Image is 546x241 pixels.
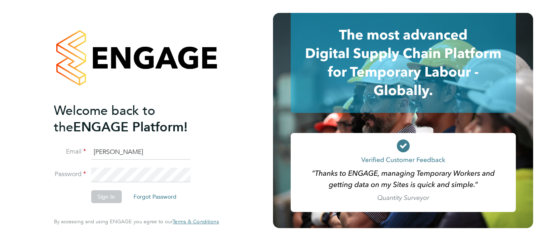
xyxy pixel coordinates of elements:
a: Terms & Conditions [172,218,219,225]
button: Sign In [91,190,121,203]
h2: ENGAGE Platform! [54,102,211,135]
label: Email [54,148,86,156]
span: By accessing and using ENGAGE you agree to our [54,218,219,225]
input: Enter your work email... [91,145,190,160]
button: Forgot Password [127,190,183,203]
span: Welcome back to the [54,103,155,135]
label: Password [54,170,86,179]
